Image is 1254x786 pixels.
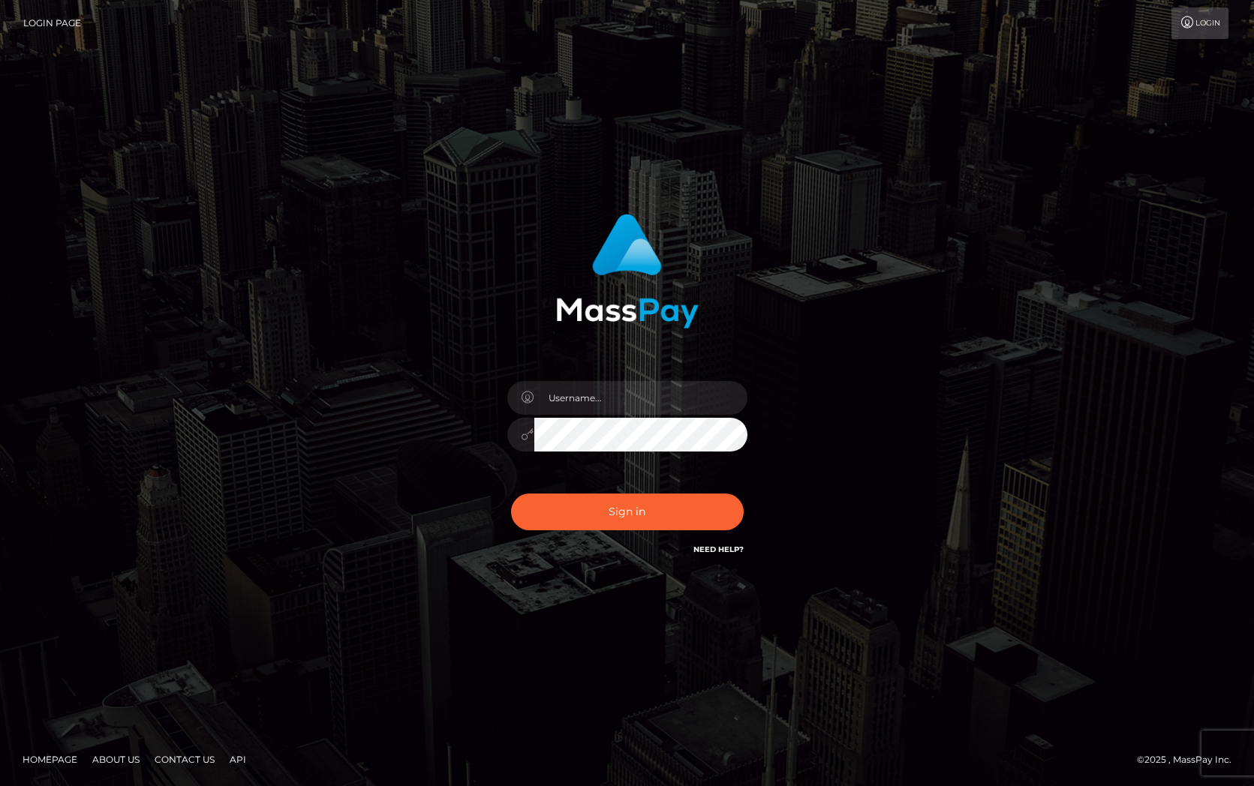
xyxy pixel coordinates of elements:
[556,214,699,328] img: MassPay Login
[23,7,81,39] a: Login Page
[534,381,747,415] input: Username...
[86,748,146,771] a: About Us
[224,748,252,771] a: API
[1137,751,1243,768] div: © 2025 , MassPay Inc.
[1171,7,1228,39] a: Login
[17,748,83,771] a: Homepage
[149,748,221,771] a: Contact Us
[693,544,744,554] a: Need Help?
[511,493,744,530] button: Sign in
